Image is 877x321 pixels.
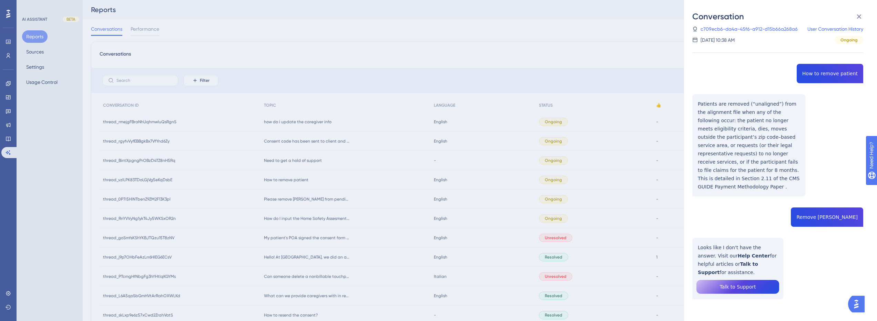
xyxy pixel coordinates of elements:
a: c709ecb6-da4a-45f6-a912-d15b66a268a6 [701,25,798,33]
div: [DATE] 10:38 AM [701,36,735,44]
iframe: UserGuiding AI Assistant Launcher [848,294,869,314]
div: Conversation [692,11,869,22]
a: User Conversation History [807,25,863,33]
span: Need Help? [16,2,43,10]
span: Ongoing [840,37,858,43]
